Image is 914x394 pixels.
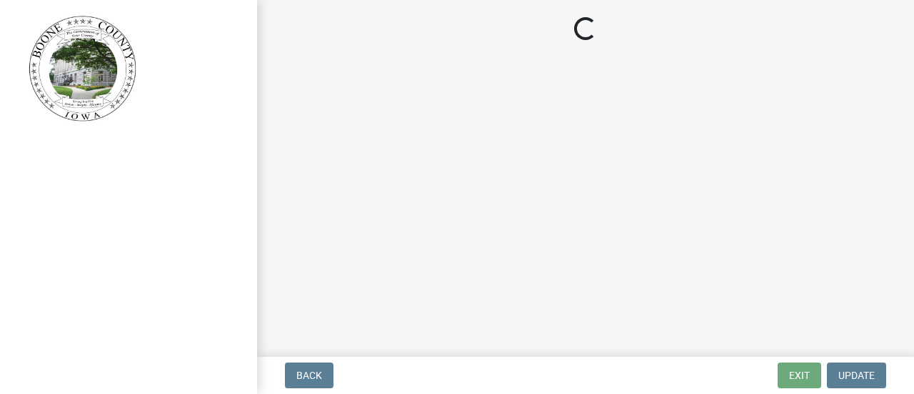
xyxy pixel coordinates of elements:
[285,363,333,388] button: Back
[838,370,875,381] span: Update
[827,363,886,388] button: Update
[296,370,322,381] span: Back
[778,363,821,388] button: Exit
[29,15,137,122] img: Boone County, Iowa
